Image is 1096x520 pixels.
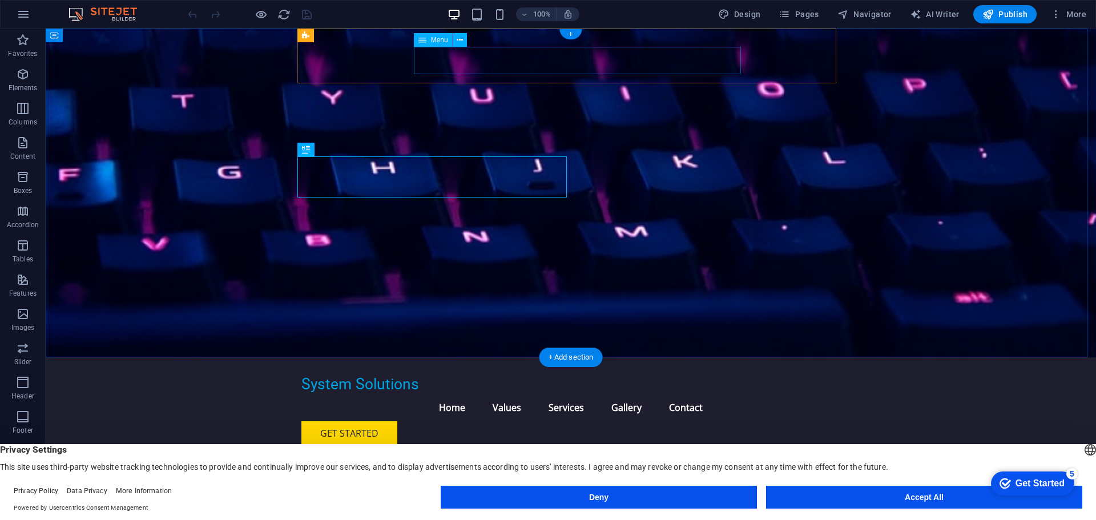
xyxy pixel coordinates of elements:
div: Get Started 5 items remaining, 0% complete [9,6,92,30]
span: AI Writer [910,9,960,20]
p: Features [9,289,37,298]
div: Get Started [34,13,83,23]
div: + [559,29,582,39]
p: Elements [9,83,38,92]
i: On resize automatically adjust zoom level to fit chosen device. [563,9,573,19]
span: Pages [779,9,819,20]
span: Menu [431,37,448,43]
div: 5 [84,2,96,14]
span: More [1050,9,1086,20]
p: Content [10,152,35,161]
button: Publish [973,5,1037,23]
span: Navigator [837,9,892,20]
span: Design [718,9,761,20]
button: Pages [774,5,823,23]
p: Slider [14,357,32,366]
div: Design (Ctrl+Alt+Y) [714,5,765,23]
button: Click here to leave preview mode and continue editing [254,7,268,21]
p: Columns [9,118,37,127]
p: Boxes [14,186,33,195]
p: Header [11,392,34,401]
span: Publish [982,9,1027,20]
p: Tables [13,255,33,264]
button: More [1046,5,1091,23]
p: Footer [13,426,33,435]
p: Favorites [8,49,37,58]
button: Navigator [833,5,896,23]
button: reload [277,7,291,21]
i: Reload page [277,8,291,21]
div: + Add section [539,348,603,367]
h6: 100% [533,7,551,21]
button: 100% [516,7,557,21]
button: AI Writer [905,5,964,23]
p: Images [11,323,35,332]
button: Design [714,5,765,23]
p: Accordion [7,220,39,229]
img: Editor Logo [66,7,151,21]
